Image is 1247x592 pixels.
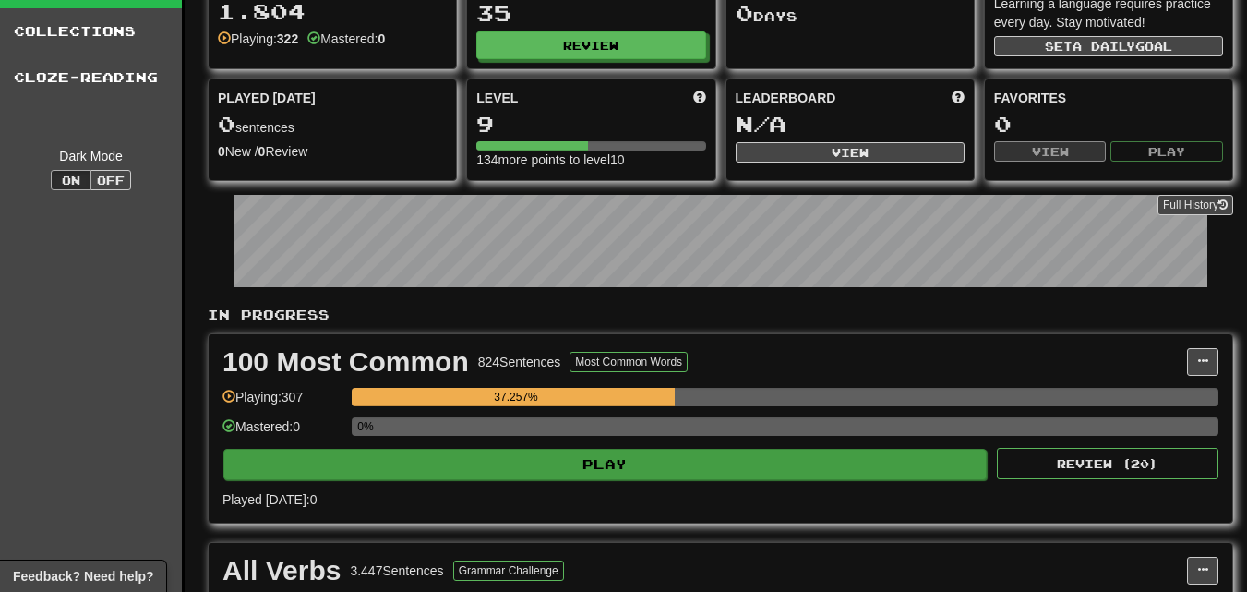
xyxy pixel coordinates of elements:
span: Leaderboard [736,89,836,107]
button: Play [223,449,987,480]
div: Mastered: 0 [222,417,342,448]
div: Mastered: [307,30,385,48]
div: Dark Mode [14,147,168,165]
strong: 322 [277,31,298,46]
button: Most Common Words [570,352,688,372]
button: On [51,170,91,190]
div: 100 Most Common [222,348,469,376]
button: Review (20) [997,448,1218,479]
span: Open feedback widget [13,567,153,586]
span: Score more points to level up [693,89,706,107]
div: 35 [476,2,705,25]
div: Day s [736,2,965,26]
p: In Progress [208,306,1233,324]
button: Grammar Challenge [453,561,564,581]
div: 134 more points to level 10 [476,151,705,169]
div: Favorites [994,89,1223,107]
button: Off [90,170,131,190]
div: 37.257% [357,388,675,406]
button: Seta dailygoal [994,36,1223,56]
div: 0 [994,113,1223,136]
span: Level [476,89,518,107]
button: Play [1110,141,1223,162]
span: Played [DATE] [218,89,316,107]
div: Playing: [218,30,298,48]
span: This week in points, UTC [952,89,965,107]
span: a daily [1073,40,1135,53]
button: View [736,142,965,163]
span: N/A [736,111,786,137]
div: 824 Sentences [478,353,561,371]
div: New / Review [218,142,447,161]
div: 3.447 Sentences [350,562,443,580]
div: Playing: 307 [222,388,342,418]
span: Played [DATE]: 0 [222,492,317,507]
strong: 0 [218,144,225,159]
button: View [994,141,1107,162]
strong: 0 [378,31,385,46]
div: All Verbs [222,557,341,585]
div: 9 [476,113,705,136]
div: sentences [218,113,447,137]
button: Review [476,31,705,59]
strong: 0 [258,144,266,159]
span: 0 [218,111,235,137]
a: Full History [1157,195,1233,215]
